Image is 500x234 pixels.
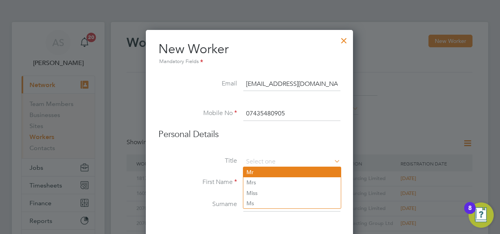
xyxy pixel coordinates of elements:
[243,177,341,188] li: Mrs
[158,178,237,186] label: First Name
[243,156,340,168] input: Select one
[158,200,237,208] label: Surname
[158,80,237,88] label: Email
[158,41,340,66] h2: New Worker
[243,167,341,177] li: Mr
[158,129,340,140] h3: Personal Details
[468,208,472,218] div: 8
[243,188,341,198] li: Miss
[243,198,341,208] li: Ms
[469,202,494,228] button: Open Resource Center, 8 new notifications
[158,157,237,165] label: Title
[158,109,237,117] label: Mobile No
[158,58,340,66] div: Mandatory Fields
